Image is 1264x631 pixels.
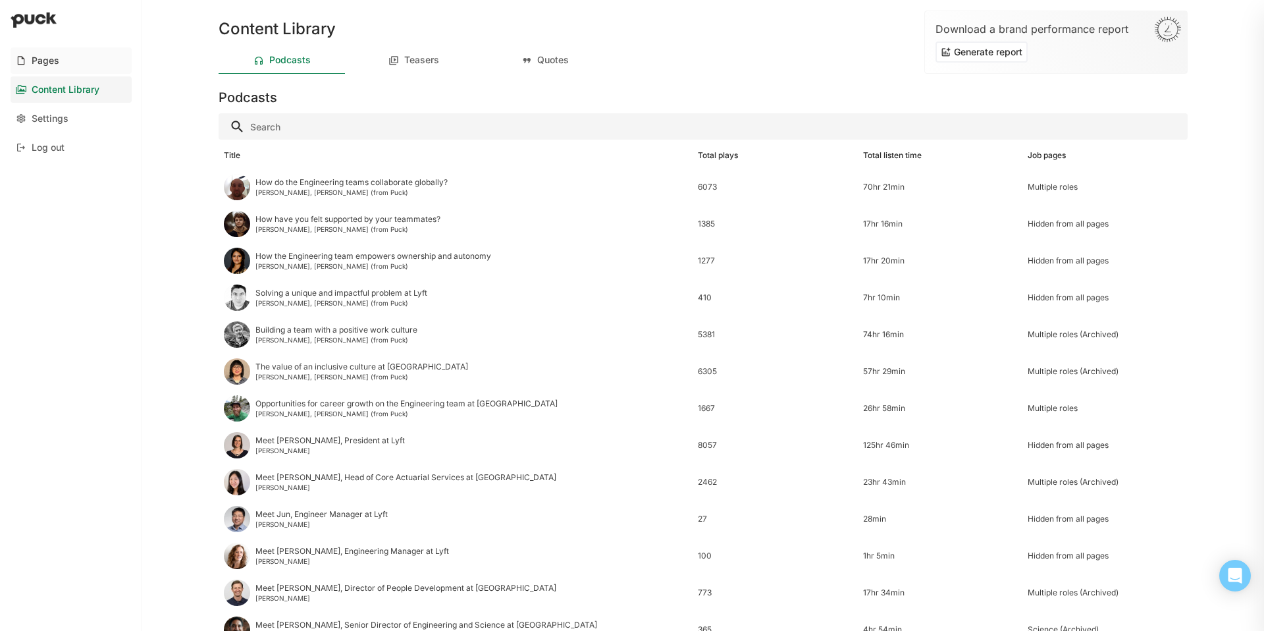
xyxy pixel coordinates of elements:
[32,142,65,153] div: Log out
[1028,219,1182,229] div: Hidden from all pages
[32,84,99,96] div: Content Library
[698,219,853,229] div: 1385
[11,47,132,74] a: Pages
[1028,151,1066,160] div: Job pages
[863,182,1018,192] div: 70hr 21min
[219,90,277,105] h3: Podcasts
[698,182,853,192] div: 6073
[255,473,556,482] div: Meet [PERSON_NAME], Head of Core Actuarial Services at [GEOGRAPHIC_DATA]
[255,584,556,593] div: Meet [PERSON_NAME], Director of People Development at [GEOGRAPHIC_DATA]
[11,76,132,103] a: Content Library
[255,447,405,454] div: [PERSON_NAME]
[255,620,597,630] div: Meet [PERSON_NAME], Senior Director of Engineering and Science at [GEOGRAPHIC_DATA]
[698,514,853,524] div: 27
[32,113,68,124] div: Settings
[255,399,558,408] div: Opportunities for career growth on the Engineering team at [GEOGRAPHIC_DATA]
[863,404,1018,413] div: 26hr 58min
[863,588,1018,597] div: 17hr 34min
[255,215,440,224] div: How have you felt supported by your teammates?
[255,299,427,307] div: [PERSON_NAME], [PERSON_NAME] (from Puck)
[1028,256,1182,265] div: Hidden from all pages
[255,410,558,418] div: [PERSON_NAME], [PERSON_NAME] (from Puck)
[863,367,1018,376] div: 57hr 29min
[269,55,311,66] div: Podcasts
[1028,514,1182,524] div: Hidden from all pages
[863,293,1018,302] div: 7hr 10min
[1028,588,1182,597] div: Multiple roles (Archived)
[255,188,448,196] div: [PERSON_NAME], [PERSON_NAME] (from Puck)
[863,551,1018,561] div: 1hr 5min
[863,330,1018,339] div: 74hr 16min
[1028,478,1182,487] div: Multiple roles (Archived)
[698,151,738,160] div: Total plays
[1028,441,1182,450] div: Hidden from all pages
[698,256,853,265] div: 1277
[32,55,59,67] div: Pages
[1028,330,1182,339] div: Multiple roles (Archived)
[698,293,853,302] div: 410
[698,367,853,376] div: 6305
[935,41,1028,63] button: Generate report
[404,55,439,66] div: Teasers
[863,219,1018,229] div: 17hr 16min
[255,436,405,445] div: Meet [PERSON_NAME], President at Lyft
[698,588,853,597] div: 773
[698,404,853,413] div: 1667
[255,594,556,602] div: [PERSON_NAME]
[224,151,240,160] div: Title
[863,256,1018,265] div: 17hr 20min
[698,551,853,561] div: 100
[11,105,132,132] a: Settings
[537,55,569,66] div: Quotes
[219,113,1188,140] input: Search
[255,510,388,519] div: Meet Jun, Engineer Manager at Lyft
[863,441,1018,450] div: 125hr 46min
[255,178,448,187] div: How do the Engineering teams collaborate globally?
[255,557,449,565] div: [PERSON_NAME]
[1028,551,1182,561] div: Hidden from all pages
[255,325,417,335] div: Building a team with a positive work culture
[255,373,468,381] div: [PERSON_NAME], [PERSON_NAME] (from Puck)
[255,262,491,270] div: [PERSON_NAME], [PERSON_NAME] (from Puck)
[1219,560,1251,591] div: Open Intercom Messenger
[255,252,491,261] div: How the Engineering team empowers ownership and autonomy
[1154,16,1182,43] img: Sun-D3Rjj4Si.svg
[255,225,440,233] div: [PERSON_NAME], [PERSON_NAME] (from Puck)
[698,441,853,450] div: 8057
[698,478,853,487] div: 2462
[255,288,427,298] div: Solving a unique and impactful problem at Lyft
[1028,404,1182,413] div: Multiple roles
[863,151,922,160] div: Total listen time
[863,514,1018,524] div: 28min
[935,22,1176,36] div: Download a brand performance report
[1028,367,1182,376] div: Multiple roles (Archived)
[698,330,853,339] div: 5381
[255,547,449,556] div: Meet [PERSON_NAME], Engineering Manager at Lyft
[1028,182,1182,192] div: Multiple roles
[255,362,468,371] div: The value of an inclusive culture at [GEOGRAPHIC_DATA]
[1028,293,1182,302] div: Hidden from all pages
[219,21,336,37] h1: Content Library
[255,520,388,528] div: [PERSON_NAME]
[255,483,556,491] div: [PERSON_NAME]
[255,336,417,344] div: [PERSON_NAME], [PERSON_NAME] (from Puck)
[863,478,1018,487] div: 23hr 43min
